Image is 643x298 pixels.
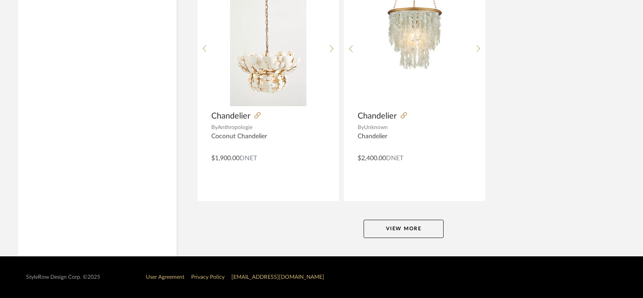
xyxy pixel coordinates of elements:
[26,274,100,281] div: StyleRow Design Corp. ©2025
[211,133,325,148] div: Coconut Chandelier
[386,155,403,162] span: DNET
[358,133,472,148] div: Chandelier
[358,155,386,162] span: $2,400.00
[358,125,364,130] span: By
[218,125,252,130] span: Anthropologie
[231,274,324,280] a: [EMAIL_ADDRESS][DOMAIN_NAME]
[240,155,257,162] span: DNET
[364,125,388,130] span: Unknown
[358,111,397,121] span: Chandelier
[211,155,240,162] span: $1,900.00
[211,125,218,130] span: By
[146,274,184,280] a: User Agreement
[191,274,225,280] a: Privacy Policy
[211,111,251,121] span: Chandelier
[364,220,444,238] button: View More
